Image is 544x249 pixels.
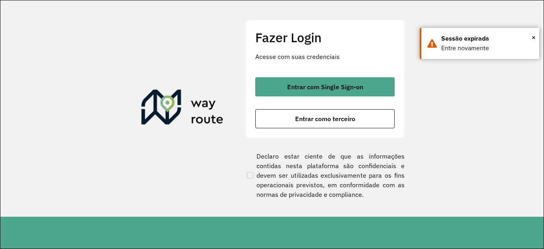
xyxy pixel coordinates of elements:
[532,31,536,43] button: Close
[287,84,363,90] span: Entrar com Single Sign-on
[295,116,355,122] span: Entrar como terceiro
[245,151,405,199] label: Declaro estar ciente de que as informações contidas nesta plataforma são confidenciais e devem se...
[255,109,395,128] button: button
[255,77,395,96] button: button
[141,90,223,128] img: Roteirizador AmbevTech
[441,43,533,53] div: Entre novamente
[532,31,536,43] span: ×
[255,30,395,45] h2: Fazer Login
[255,52,395,61] p: Acesse com suas credenciais
[441,34,533,43] div: Sessão expirada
